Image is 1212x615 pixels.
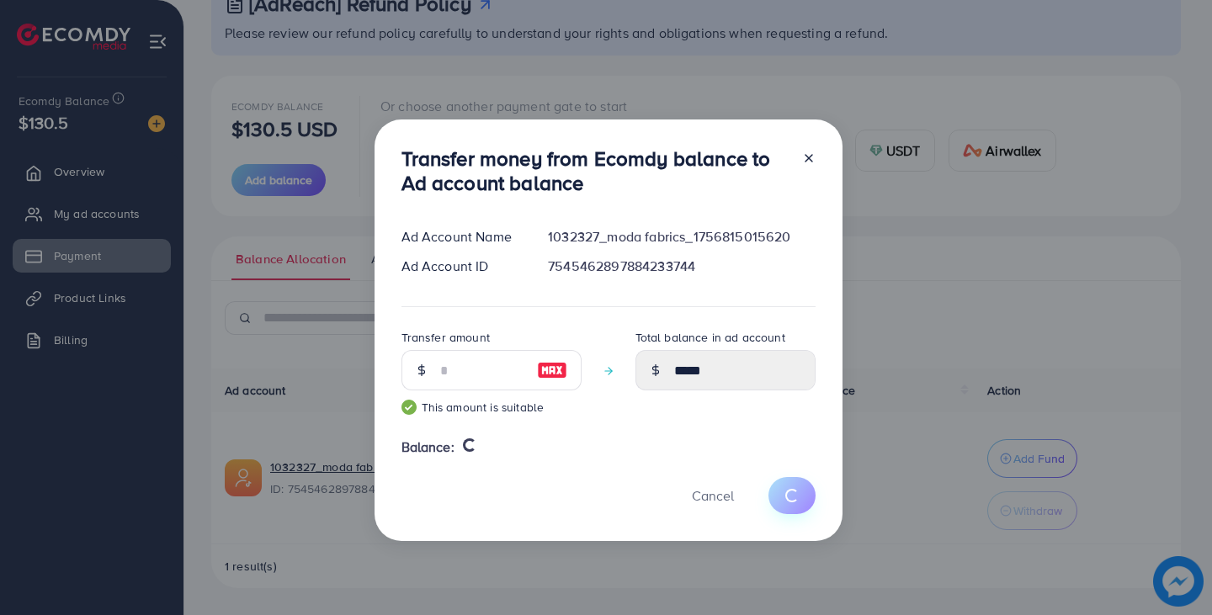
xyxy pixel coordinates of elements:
[671,477,755,513] button: Cancel
[692,486,734,505] span: Cancel
[635,329,785,346] label: Total balance in ad account
[401,146,789,195] h3: Transfer money from Ecomdy balance to Ad account balance
[401,437,454,457] span: Balance:
[534,257,828,276] div: 7545462897884233744
[401,400,417,415] img: guide
[401,399,582,416] small: This amount is suitable
[388,227,535,247] div: Ad Account Name
[537,360,567,380] img: image
[401,329,490,346] label: Transfer amount
[534,227,828,247] div: 1032327_moda fabrics_1756815015620
[388,257,535,276] div: Ad Account ID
